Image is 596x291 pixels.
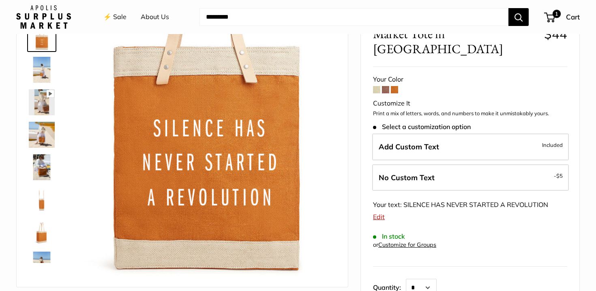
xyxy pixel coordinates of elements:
[27,250,56,279] a: Market Tote in Cognac
[27,185,56,214] a: Market Tote in Cognac
[29,154,55,180] img: Market Tote in Cognac
[373,73,567,86] div: Your Color
[27,153,56,182] a: Market Tote in Cognac
[373,97,567,110] div: Customize It
[553,10,561,18] span: 1
[27,55,56,84] a: Market Tote in Cognac
[29,57,55,83] img: Market Tote in Cognac
[27,218,56,247] a: Market Tote in Cognac
[29,24,55,50] img: Market Tote in Cognac
[199,8,508,26] input: Search...
[542,140,563,150] span: Included
[373,200,548,209] span: Your text: SILENCE HAS NEVER STARTED A REVOLUTION
[372,164,569,191] label: Leave Blank
[379,142,439,151] span: Add Custom Text
[16,5,71,29] img: Apolis: Surplus Market
[378,241,436,248] a: Customize for Groups
[29,252,55,278] img: Market Tote in Cognac
[379,173,435,182] span: No Custom Text
[141,11,169,23] a: About Us
[373,123,471,131] span: Select a customization option
[27,23,56,52] a: Market Tote in Cognac
[103,11,126,23] a: ⚡️ Sale
[566,13,580,21] span: Cart
[29,89,55,115] img: Market Tote in Cognac
[556,172,563,179] span: $5
[29,219,55,245] img: Market Tote in Cognac
[508,8,529,26] button: Search
[545,11,580,24] a: 1 Cart
[372,134,569,160] label: Add Custom Text
[373,26,538,56] span: Market Tote in [GEOGRAPHIC_DATA]
[373,110,567,118] p: Print a mix of letters, words, and numbers to make it unmistakably yours.
[29,122,55,148] img: Market Tote in Cognac
[27,120,56,149] a: Market Tote in Cognac
[81,24,336,279] img: customizer-prod
[373,233,405,240] span: In stock
[27,88,56,117] a: Market Tote in Cognac
[373,213,385,221] a: Edit
[29,187,55,213] img: Market Tote in Cognac
[554,171,563,181] span: -
[373,239,436,250] div: or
